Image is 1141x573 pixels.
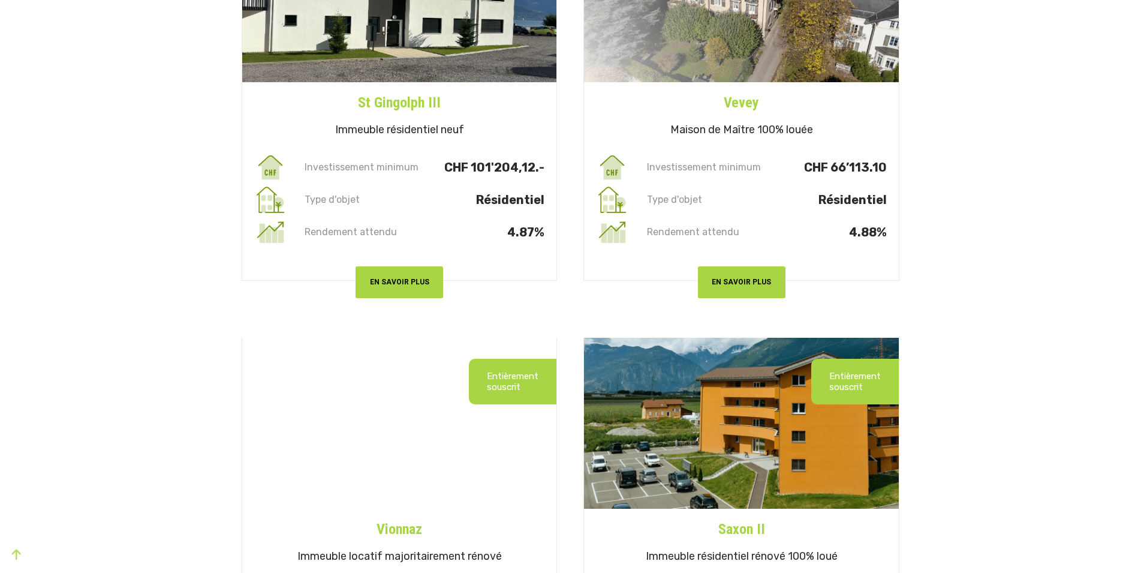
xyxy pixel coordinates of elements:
[242,509,557,540] a: Vionnaz
[596,216,628,248] img: rendement
[487,371,538,392] p: Entièrement souscrit
[423,162,544,173] p: CHF 101'204,12.-
[596,184,628,216] img: type
[698,266,785,298] button: EN SAVOIR PLUS
[766,227,887,238] p: 4.88%
[254,151,287,184] img: invest_min
[829,371,881,392] p: Entièrement souscrit
[302,162,423,173] p: Investissement minimum
[242,82,557,113] a: St Gingolph III
[254,216,287,248] img: rendement
[423,194,544,205] p: Résidentiel
[242,338,557,509] img: vionaaz-property
[645,194,766,205] p: Type d'objet
[766,162,887,173] p: CHF 66’113.10
[242,113,557,151] h5: Immeuble résidentiel neuf
[584,82,899,113] a: Vevey
[645,227,766,238] p: Rendement attendu
[766,194,887,205] p: Résidentiel
[356,255,443,269] a: EN SAVOIR PLUS
[698,255,785,269] a: EN SAVOIR PLUS
[584,509,899,540] a: Saxon II
[302,194,423,205] p: Type d'objet
[254,184,287,216] img: type
[596,151,628,184] img: invest_min
[302,227,423,238] p: Rendement attendu
[584,113,899,151] h5: Maison de Maître 100% louée
[423,227,544,238] p: 4.87%
[356,266,443,298] button: EN SAVOIR PLUS
[645,162,766,173] p: Investissement minimum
